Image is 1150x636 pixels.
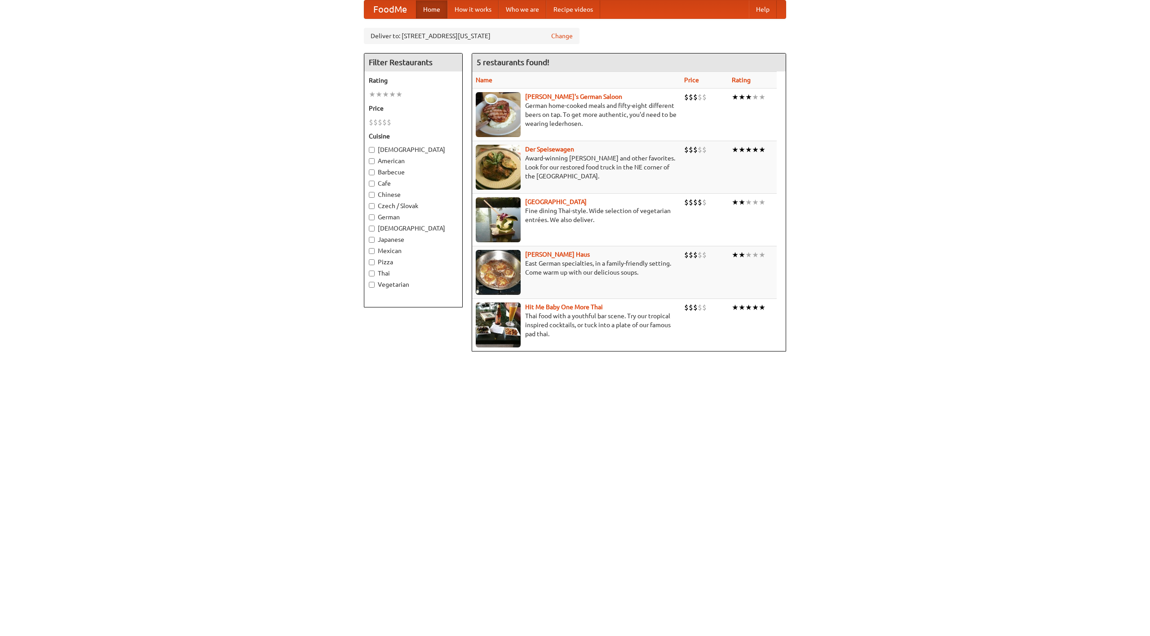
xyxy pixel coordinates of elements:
input: Chinese [369,192,375,198]
a: [GEOGRAPHIC_DATA] [525,198,587,205]
li: $ [378,117,382,127]
li: ★ [739,197,745,207]
h4: Filter Restaurants [364,53,462,71]
a: [PERSON_NAME]'s German Saloon [525,93,622,100]
label: Japanese [369,235,458,244]
label: Mexican [369,246,458,255]
a: Home [416,0,447,18]
li: ★ [745,197,752,207]
li: ★ [745,302,752,312]
li: $ [698,302,702,312]
li: ★ [752,145,759,155]
li: ★ [732,92,739,102]
li: ★ [745,145,752,155]
li: ★ [752,302,759,312]
li: ★ [759,302,765,312]
li: ★ [752,197,759,207]
label: Thai [369,269,458,278]
li: ★ [752,92,759,102]
li: $ [693,197,698,207]
a: How it works [447,0,499,18]
input: American [369,158,375,164]
img: speisewagen.jpg [476,145,521,190]
li: ★ [745,250,752,260]
li: $ [684,302,689,312]
a: Recipe videos [546,0,600,18]
li: ★ [759,145,765,155]
li: $ [689,145,693,155]
li: ★ [732,302,739,312]
li: $ [689,302,693,312]
input: Mexican [369,248,375,254]
li: $ [684,92,689,102]
li: ★ [732,197,739,207]
label: Barbecue [369,168,458,177]
li: ★ [739,145,745,155]
li: ★ [732,145,739,155]
li: $ [684,250,689,260]
label: Cafe [369,179,458,188]
div: Deliver to: [STREET_ADDRESS][US_STATE] [364,28,579,44]
p: Fine dining Thai-style. Wide selection of vegetarian entrées. We also deliver. [476,206,677,224]
input: [DEMOGRAPHIC_DATA] [369,147,375,153]
a: Change [551,31,573,40]
h5: Cuisine [369,132,458,141]
li: ★ [389,89,396,99]
li: ★ [376,89,382,99]
p: Thai food with a youthful bar scene. Try our tropical inspired cocktails, or tuck into a plate of... [476,311,677,338]
label: Pizza [369,258,458,267]
p: German home-cooked meals and fifty-eight different beers on tap. To get more authentic, you'd nee... [476,101,677,128]
a: Rating [732,76,751,84]
li: $ [702,145,707,155]
input: Japanese [369,237,375,243]
li: ★ [739,302,745,312]
img: satay.jpg [476,197,521,242]
li: $ [369,117,373,127]
a: [PERSON_NAME] Haus [525,251,590,258]
li: $ [684,145,689,155]
li: ★ [759,92,765,102]
li: $ [693,92,698,102]
h5: Price [369,104,458,113]
li: $ [693,302,698,312]
p: East German specialties, in a family-friendly setting. Come warm up with our delicious soups. [476,259,677,277]
li: ★ [396,89,402,99]
a: Der Speisewagen [525,146,574,153]
label: [DEMOGRAPHIC_DATA] [369,224,458,233]
h5: Rating [369,76,458,85]
li: $ [689,92,693,102]
li: $ [373,117,378,127]
li: $ [387,117,391,127]
li: ★ [732,250,739,260]
li: ★ [752,250,759,260]
input: Thai [369,271,375,276]
label: Chinese [369,190,458,199]
li: $ [702,250,707,260]
label: German [369,213,458,222]
input: Vegetarian [369,282,375,288]
li: $ [702,302,707,312]
li: $ [382,117,387,127]
a: Name [476,76,492,84]
img: esthers.jpg [476,92,521,137]
li: ★ [382,89,389,99]
img: kohlhaus.jpg [476,250,521,295]
label: Czech / Slovak [369,201,458,210]
li: $ [689,197,693,207]
li: $ [698,250,702,260]
li: ★ [739,92,745,102]
li: ★ [739,250,745,260]
li: $ [698,92,702,102]
li: ★ [759,250,765,260]
a: Hit Me Baby One More Thai [525,303,603,311]
label: American [369,156,458,165]
img: babythai.jpg [476,302,521,347]
a: Who we are [499,0,546,18]
li: $ [689,250,693,260]
li: ★ [745,92,752,102]
li: ★ [369,89,376,99]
